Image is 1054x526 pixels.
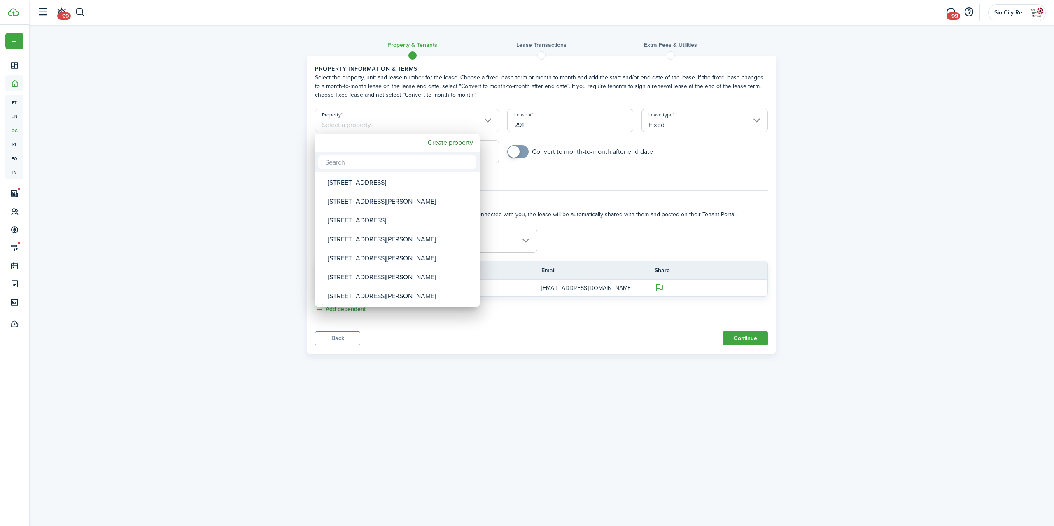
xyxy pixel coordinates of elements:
div: [STREET_ADDRESS][PERSON_NAME] [328,192,473,211]
input: Search [318,155,476,169]
mbsc-wheel: Property [315,172,480,307]
div: [STREET_ADDRESS][PERSON_NAME] [328,230,473,249]
div: [STREET_ADDRESS] [328,173,473,192]
div: [STREET_ADDRESS][PERSON_NAME] [328,249,473,268]
div: [STREET_ADDRESS][PERSON_NAME] [328,287,473,306]
div: [STREET_ADDRESS] [328,211,473,230]
mbsc-button: Create property [424,135,476,150]
div: [STREET_ADDRESS][PERSON_NAME] [328,268,473,287]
